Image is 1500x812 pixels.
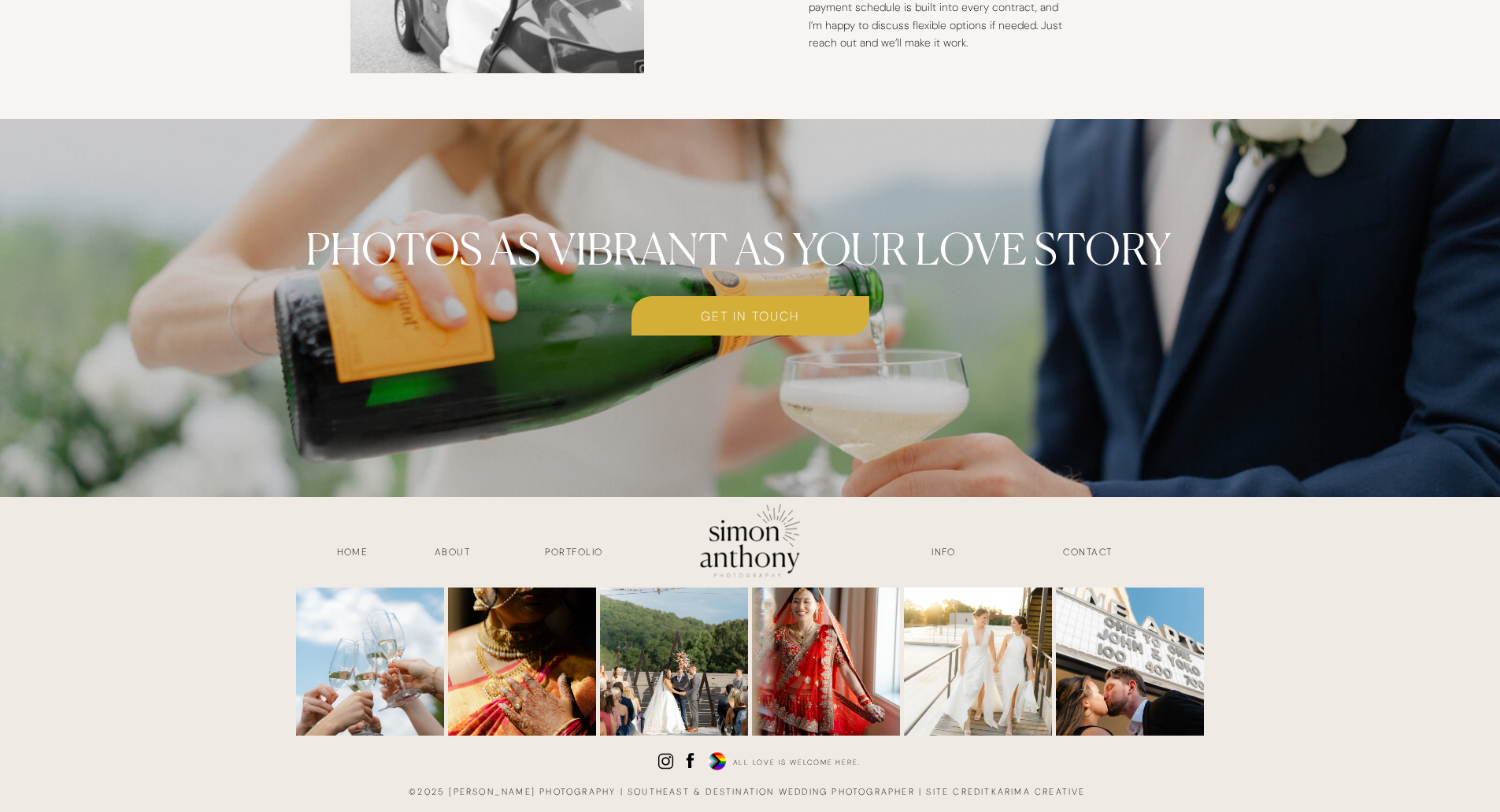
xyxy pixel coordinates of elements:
[752,588,900,736] img: carousel album shared on Sun Sep 07 2025 | Okay, I’m really behind on sharing recent weddings and...
[905,545,983,563] a: INFO
[1030,545,1146,563] a: contact
[296,588,444,736] img: carousel album shared on Tue Sep 30 2025 | I don’t always give the details the spotlight they des...
[1056,588,1204,736] img: carousel album shared on Fri Aug 22 2025 | Skee ball is kind of becoming a signature of mine. Sep...
[516,545,632,563] a: Portfolio
[313,545,392,563] a: HOME
[303,785,1196,803] h3: ©2025 [PERSON_NAME] photography | southeast & destination wedding photographer | site credit
[448,588,596,736] img: carousel album shared on Wed Sep 17 2025 | A few sneaks from a seriously stunning weekend with Ge...
[413,545,492,563] a: about
[306,223,1196,246] h2: Photos as vibrant as your love story
[733,757,861,770] h3: all love is welcome here.
[991,786,1086,797] a: karima creative
[904,588,1052,736] img: carousel album shared on Tue Sep 02 2025 | Can we just stop and appreciate the unparalleled joyou...
[600,588,748,736] img: carousel album shared on Tue Sep 09 2025 | Sneak peeks from quite literally a perfect day with Me...
[631,306,869,324] a: get in touch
